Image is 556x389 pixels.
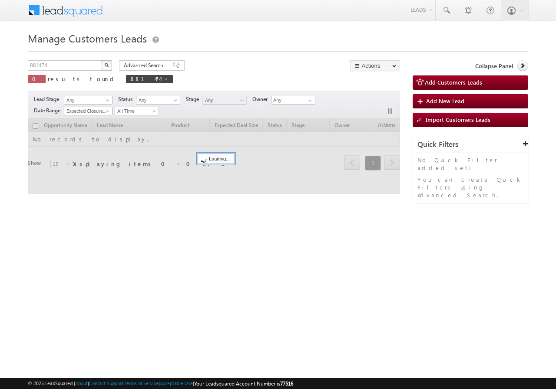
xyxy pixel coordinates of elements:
[64,107,109,115] span: Expected Closure Date
[89,380,123,386] a: Contact Support
[32,75,41,82] span: 0
[48,75,117,82] span: results found
[186,95,202,103] span: Stage
[252,95,271,103] span: Owner
[475,62,513,70] span: Collapse Panel
[136,96,180,105] a: Any
[64,107,113,115] a: Expected Closure Date
[304,96,314,105] a: Show All Items
[202,96,247,105] a: Any
[203,96,244,104] span: Any
[28,31,147,45] span: Manage Customers Leads
[34,95,63,103] span: Lead Stage
[75,380,88,386] a: About
[115,107,159,115] a: All Time
[417,156,524,172] p: No Quick Filter added yet!
[426,116,490,123] span: Import Customers Leads
[350,60,400,71] button: Actions
[125,380,159,386] a: Terms of Service
[115,107,156,115] span: All Time
[64,96,109,104] span: Any
[34,107,64,114] span: Date Range
[194,380,293,387] span: Your Leadsquared Account Number is
[64,96,113,105] a: Any
[198,154,235,164] div: Loading...
[124,62,166,69] span: Advanced Search
[136,96,178,104] span: Any
[417,176,524,199] p: You can create Quick Filters using Advanced Search.
[425,78,482,86] span: Add Customers Leads
[413,136,529,153] div: Quick Filters
[160,380,193,386] a: Acceptable Use
[104,63,109,67] img: Search
[280,380,293,387] span: 77516
[28,379,293,388] span: © 2025 LeadSquared | | | | |
[118,95,136,103] span: Status
[426,97,464,105] span: Add New Lead
[130,75,160,82] span: 881474
[271,96,315,105] input: Type to Search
